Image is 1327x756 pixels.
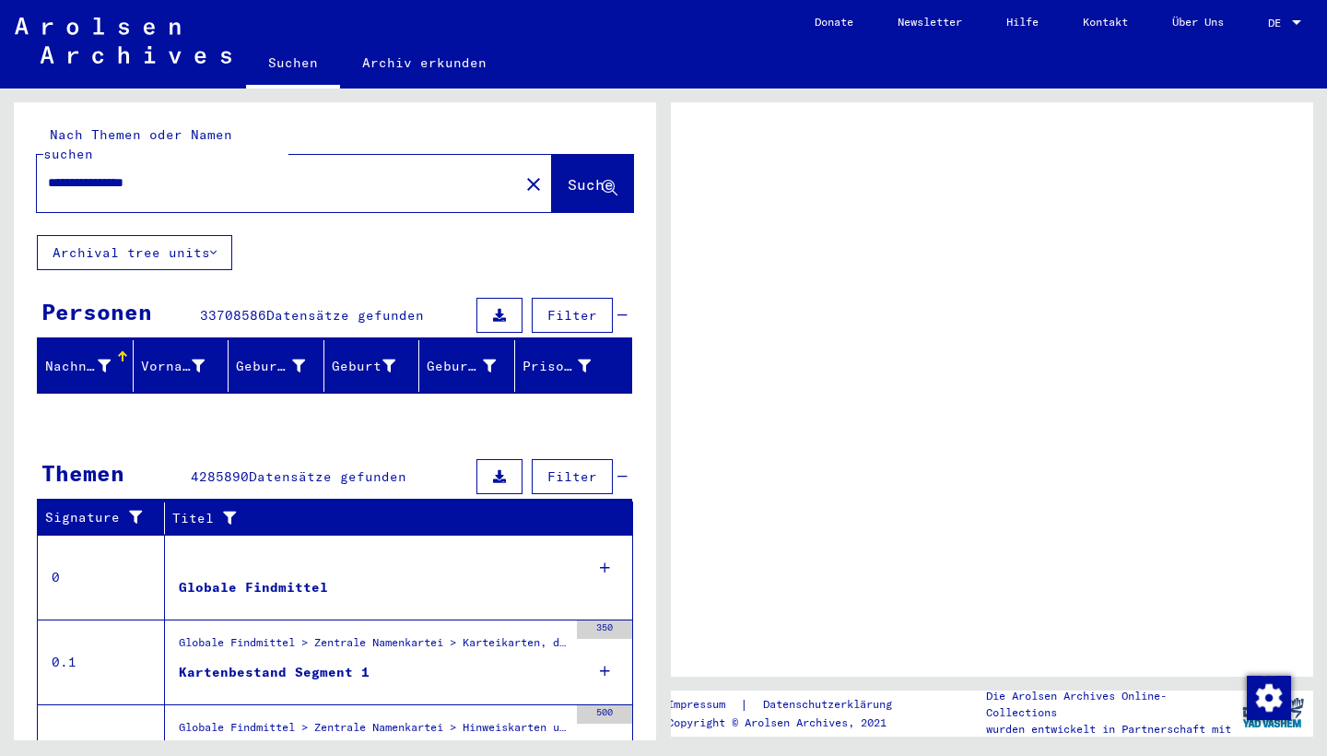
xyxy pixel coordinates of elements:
[179,634,568,660] div: Globale Findmittel > Zentrale Namenkartei > Karteikarten, die im Rahmen der sequentiellen Massend...
[547,307,597,324] span: Filter
[332,351,419,381] div: Geburt‏
[1247,676,1291,720] img: Zustimmung ändern
[547,468,597,485] span: Filter
[568,175,614,194] span: Suche
[266,307,424,324] span: Datensätze gefunden
[523,351,615,381] div: Prisoner #
[172,509,596,528] div: Titel
[523,173,545,195] mat-icon: close
[179,663,370,682] div: Kartenbestand Segment 1
[515,165,552,202] button: Clear
[523,357,592,376] div: Prisoner #
[667,695,914,715] div: |
[532,298,613,333] button: Filter
[1268,17,1288,30] span: DE
[37,235,232,270] button: Archival tree units
[15,18,231,64] img: Arolsen_neg.svg
[43,126,232,162] mat-label: Nach Themen oder Namen suchen
[38,620,165,704] td: 0.1
[41,295,152,328] div: Personen
[236,357,305,376] div: Geburtsname
[667,695,740,715] a: Impressum
[532,459,613,494] button: Filter
[38,535,165,620] td: 0
[134,340,229,392] mat-header-cell: Vorname
[45,508,150,527] div: Signature
[427,351,519,381] div: Geburtsdatum
[236,351,328,381] div: Geburtsname
[340,41,509,85] a: Archiv erkunden
[577,620,632,639] div: 350
[229,340,324,392] mat-header-cell: Geburtsname
[41,456,124,490] div: Themen
[38,340,134,392] mat-header-cell: Nachname
[45,357,111,376] div: Nachname
[191,468,249,485] span: 4285890
[249,468,406,485] span: Datensätze gefunden
[748,695,914,715] a: Datenschutzerklärung
[986,721,1233,738] p: wurden entwickelt in Partnerschaft mit
[324,340,420,392] mat-header-cell: Geburt‏
[667,715,914,731] p: Copyright © Arolsen Archives, 2021
[1239,690,1308,736] img: yv_logo.png
[179,719,568,745] div: Globale Findmittel > Zentrale Namenkartei > Hinweiskarten und Originale, die in T/D-Fällen aufgef...
[577,705,632,724] div: 500
[45,351,134,381] div: Nachname
[515,340,632,392] mat-header-cell: Prisoner #
[552,155,633,212] button: Suche
[141,351,229,381] div: Vorname
[419,340,515,392] mat-header-cell: Geburtsdatum
[986,688,1233,721] p: Die Arolsen Archives Online-Collections
[246,41,340,89] a: Suchen
[1246,675,1290,719] div: Zustimmung ändern
[172,503,615,533] div: Titel
[332,357,396,376] div: Geburt‏
[45,503,169,533] div: Signature
[141,357,206,376] div: Vorname
[200,307,266,324] span: 33708586
[427,357,496,376] div: Geburtsdatum
[179,578,328,597] div: Globale Findmittel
